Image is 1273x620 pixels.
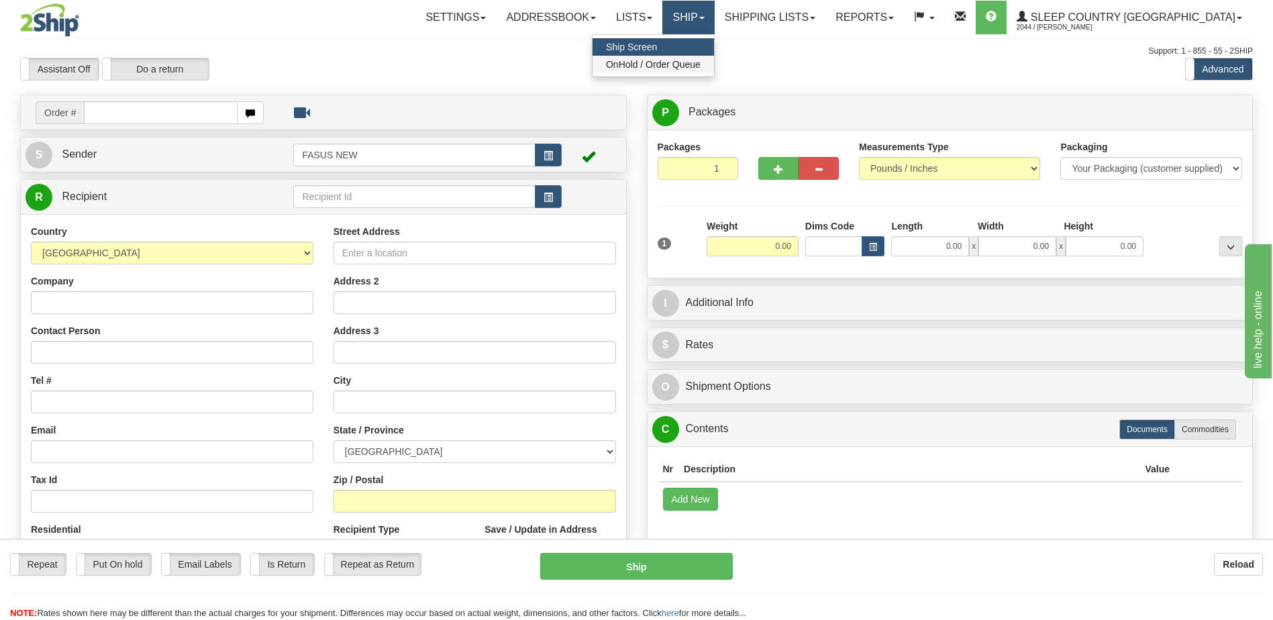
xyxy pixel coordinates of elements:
[334,523,400,536] label: Recipient Type
[26,183,264,211] a: R Recipient
[62,191,107,202] span: Recipient
[662,608,679,618] a: here
[652,99,679,126] span: P
[1064,219,1093,233] label: Height
[1007,1,1252,34] a: Sleep Country [GEOGRAPHIC_DATA] 2044 / [PERSON_NAME]
[31,523,81,536] label: Residential
[891,219,923,233] label: Length
[652,373,1248,401] a: OShipment Options
[1139,457,1175,482] th: Value
[1219,236,1242,256] div: ...
[859,140,949,154] label: Measurements Type
[658,140,701,154] label: Packages
[251,554,314,575] label: Is Return
[678,457,1139,482] th: Description
[825,1,904,34] a: Reports
[540,553,732,580] button: Ship
[26,141,293,168] a: S Sender
[293,185,535,208] input: Recipient Id
[652,374,679,401] span: O
[1017,21,1117,34] span: 2044 / [PERSON_NAME]
[652,99,1248,126] a: P Packages
[805,219,854,233] label: Dims Code
[36,101,84,124] span: Order #
[1242,242,1272,378] iframe: chat widget
[20,3,79,37] img: logo2044.jpg
[103,58,209,80] label: Do a return
[1119,419,1175,440] label: Documents
[162,554,240,575] label: Email Labels
[1186,58,1252,80] label: Advanced
[415,1,496,34] a: Settings
[20,46,1253,57] div: Support: 1 - 855 - 55 - 2SHIP
[652,331,679,358] span: $
[496,1,606,34] a: Addressbook
[652,415,1248,443] a: CContents
[652,331,1248,359] a: $Rates
[21,58,99,80] label: Assistant Off
[62,148,97,160] span: Sender
[334,324,379,338] label: Address 3
[26,142,52,168] span: S
[658,457,679,482] th: Nr
[31,225,67,238] label: Country
[1223,559,1254,570] b: Reload
[31,473,57,486] label: Tax Id
[334,473,384,486] label: Zip / Postal
[31,324,100,338] label: Contact Person
[31,374,52,387] label: Tel #
[1214,553,1263,576] button: Reload
[325,554,421,575] label: Repeat as Return
[10,608,37,618] span: NOTE:
[1174,419,1236,440] label: Commodities
[689,106,735,117] span: Packages
[77,554,151,575] label: Put On hold
[658,238,672,250] span: 1
[715,1,825,34] a: Shipping lists
[652,290,679,317] span: I
[293,144,535,166] input: Sender Id
[662,1,714,34] a: Ship
[606,59,701,70] span: OnHold / Order Queue
[31,274,74,288] label: Company
[334,374,351,387] label: City
[31,423,56,437] label: Email
[606,1,662,34] a: Lists
[593,38,714,56] a: Ship Screen
[652,289,1248,317] a: IAdditional Info
[1027,11,1235,23] span: Sleep Country [GEOGRAPHIC_DATA]
[663,488,719,511] button: Add New
[334,242,616,264] input: Enter a location
[334,274,379,288] label: Address 2
[1060,140,1107,154] label: Packaging
[334,423,404,437] label: State / Province
[593,56,714,73] a: OnHold / Order Queue
[26,184,52,211] span: R
[1056,236,1066,256] span: x
[606,42,657,52] span: Ship Screen
[11,554,66,575] label: Repeat
[978,219,1004,233] label: Width
[652,416,679,443] span: C
[707,219,737,233] label: Weight
[969,236,978,256] span: x
[334,225,400,238] label: Street Address
[485,523,615,550] label: Save / Update in Address Book
[10,8,124,24] div: live help - online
